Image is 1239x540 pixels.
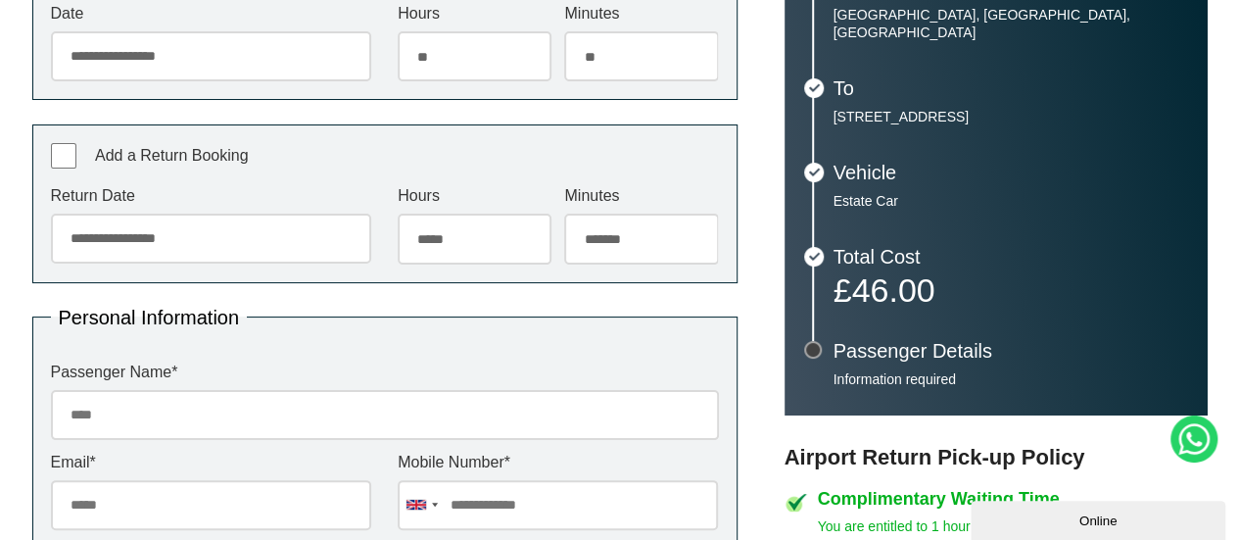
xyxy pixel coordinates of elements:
[51,6,371,22] label: Date
[834,78,1188,98] h3: To
[51,365,719,380] label: Passenger Name
[785,445,1208,470] h3: Airport Return Pick-up Policy
[398,455,718,470] label: Mobile Number
[564,6,718,22] label: Minutes
[51,455,371,470] label: Email
[834,163,1188,182] h3: Vehicle
[818,490,1208,508] h4: Complimentary Waiting Time
[398,6,551,22] label: Hours
[834,341,1188,361] h3: Passenger Details
[51,188,371,204] label: Return Date
[398,188,551,204] label: Hours
[399,481,444,529] div: United Kingdom: +44
[834,247,1188,267] h3: Total Cost
[834,108,1188,125] p: [STREET_ADDRESS]
[971,497,1229,540] iframe: chat widget
[834,276,1188,304] p: £
[851,271,934,309] span: 46.00
[834,370,1188,388] p: Information required
[834,6,1188,41] p: [GEOGRAPHIC_DATA], [GEOGRAPHIC_DATA], [GEOGRAPHIC_DATA]
[51,308,248,327] legend: Personal Information
[51,143,76,169] input: Add a Return Booking
[95,147,249,164] span: Add a Return Booking
[564,188,718,204] label: Minutes
[834,192,1188,210] p: Estate Car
